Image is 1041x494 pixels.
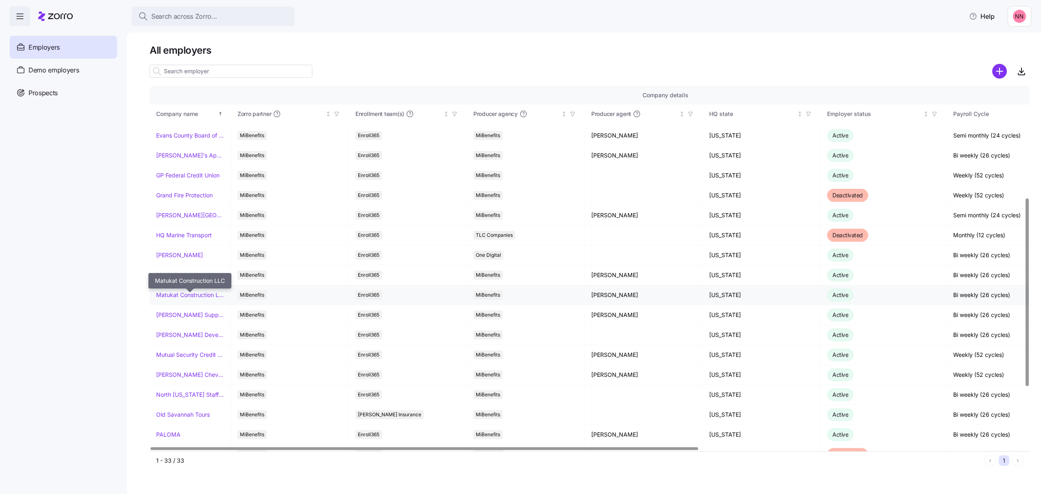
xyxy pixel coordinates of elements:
span: Active [832,152,848,159]
a: [PERSON_NAME] Supply Company [156,311,224,319]
td: [US_STATE] [703,126,821,146]
span: MiBenefits [476,151,500,160]
span: Active [832,431,848,438]
th: Producer agentNot sorted [585,105,703,123]
td: [US_STATE] [703,445,821,465]
span: MiBenefits [240,291,264,299]
input: Search employer [150,65,312,78]
th: Enrollment team(s)Not sorted [349,105,467,123]
span: Active [832,311,848,318]
span: MiBenefits [240,390,264,399]
img: 37cb906d10cb440dd1cb011682786431 [1013,10,1026,23]
span: Search across Zorro... [151,11,217,22]
td: [US_STATE] [703,245,821,265]
span: Active [832,411,848,418]
div: Not sorted [679,111,685,117]
span: Enroll365 [358,350,379,359]
span: Deactivated [832,232,863,238]
span: Deactivated [832,192,863,199]
span: Enroll365 [358,171,379,180]
div: Not sorted [797,111,803,117]
a: [PERSON_NAME] [156,251,203,259]
a: Evans County Board of Commissioners [156,131,224,140]
button: Search across Zorro... [132,7,294,26]
span: MiBenefits [476,390,500,399]
td: [PERSON_NAME] [585,425,703,445]
span: MiBenefits [240,430,264,439]
a: PALOMA [156,431,181,439]
td: [US_STATE] [703,205,821,225]
span: MiBenefits [240,271,264,280]
span: Active [832,251,848,258]
span: MiBenefits [476,410,500,419]
div: Not sorted [443,111,449,117]
div: Company name [156,109,216,118]
span: Prospects [28,88,58,98]
button: Next page [1013,455,1023,466]
span: MiBenefits [240,171,264,180]
span: Enroll365 [358,271,379,280]
span: Enroll365 [358,291,379,299]
span: Enroll365 [358,430,379,439]
td: [US_STATE] [703,285,821,305]
span: MiBenefits [476,310,500,319]
span: MiBenefits [476,171,500,180]
td: [PERSON_NAME] [585,146,703,166]
span: MiBenefits [476,330,500,339]
span: TLC Companies [476,231,513,240]
span: Producer agency [473,110,518,118]
button: Help [963,8,1001,24]
span: MiBenefits [240,410,264,419]
td: [PERSON_NAME] [585,265,703,285]
span: Enroll365 [358,131,379,140]
div: HQ state [709,109,795,118]
td: [PERSON_NAME] [585,205,703,225]
h1: All employers [150,44,1030,57]
span: MiBenefits [240,151,264,160]
div: 1 - 33 / 33 [156,457,982,465]
td: [US_STATE] [703,365,821,385]
a: Pisces Healthcare Solutions [156,450,224,459]
td: [US_STATE] [703,305,821,325]
span: Active [832,172,848,179]
td: [PERSON_NAME] [585,345,703,365]
span: Enrollment team(s) [355,110,404,118]
span: MiBenefits [240,310,264,319]
span: Active [832,291,848,298]
a: [PERSON_NAME]'s Appliance/[PERSON_NAME]'s Academy/Fluid Services [156,151,224,160]
td: [US_STATE] [703,265,821,285]
div: Not sorted [325,111,331,117]
a: Demo employers [10,59,117,81]
div: Payroll Cycle [953,109,1039,118]
th: Employer statusNot sorted [821,105,947,123]
td: [US_STATE] [703,325,821,345]
span: MiBenefits [476,211,500,220]
span: Active [832,371,848,378]
span: Active [832,331,848,338]
a: Old Savannah Tours [156,411,210,419]
td: [US_STATE] [703,405,821,425]
span: Enroll365 [358,231,379,240]
div: Employer status [827,109,921,118]
a: Employers [10,36,117,59]
button: Previous page [985,455,995,466]
span: MiBenefits [476,350,500,359]
a: [PERSON_NAME] Chevrolet [156,371,224,379]
th: Company nameSorted ascending [150,105,231,123]
span: Active [832,271,848,278]
span: Producer agent [591,110,631,118]
span: Enroll365 [358,330,379,339]
a: Mac's Speed Shop [156,271,207,279]
span: Zorro partner [237,110,271,118]
td: [PERSON_NAME] [585,285,703,305]
span: Enroll365 [358,390,379,399]
a: North [US_STATE] Staffing [156,391,224,399]
span: MiBenefits [476,430,500,439]
span: Active [832,351,848,358]
div: Sorted ascending [218,111,223,117]
span: Enroll365 [358,251,379,260]
span: MiBenefits [476,370,500,379]
span: MiBenefits [240,330,264,339]
span: MiBenefits [240,231,264,240]
span: Active [832,212,848,219]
